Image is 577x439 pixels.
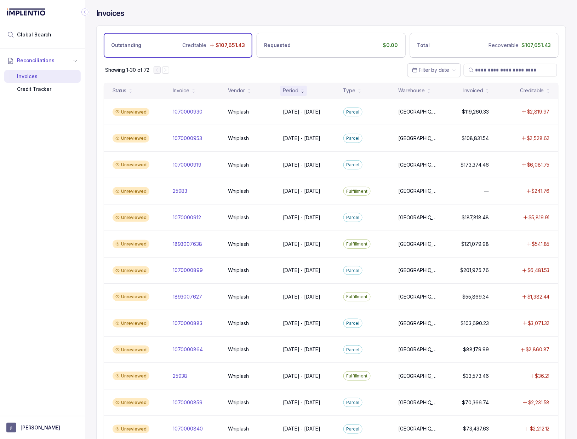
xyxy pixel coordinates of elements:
[173,241,202,248] p: 1893007638
[173,135,202,142] p: 1070000953
[347,293,368,300] p: Fulfillment
[105,67,149,74] div: Remaining page entries
[462,241,489,248] p: $121,079.98
[113,187,149,196] div: Unreviewed
[228,187,249,195] p: Whiplash
[173,187,187,195] p: 25983
[113,134,149,143] div: Unreviewed
[113,240,149,248] div: Unreviewed
[173,161,201,168] p: 1070000919
[228,267,249,274] p: Whiplash
[283,293,321,300] p: [DATE] - [DATE]
[113,108,149,116] div: Unreviewed
[162,67,169,74] button: Next Page
[228,372,249,380] p: Whiplash
[173,108,202,115] p: 1070000930
[113,319,149,328] div: Unreviewed
[228,214,249,221] p: Whiplash
[462,135,489,142] p: $108,831.54
[347,372,368,380] p: Fulfillment
[283,187,321,195] p: [DATE] - [DATE]
[173,320,202,327] p: 1070000883
[347,320,359,327] p: Parcel
[10,83,75,96] div: Credit Tracker
[113,213,149,222] div: Unreviewed
[6,423,79,433] button: User initials[PERSON_NAME]
[113,372,149,380] div: Unreviewed
[532,241,550,248] p: $541.85
[6,423,16,433] span: User initials
[398,87,425,94] div: Warehouse
[462,108,489,115] p: $119,260.33
[535,372,550,380] p: $36.21
[10,70,75,83] div: Invoices
[283,108,321,115] p: [DATE] - [DATE]
[343,87,355,94] div: Type
[283,267,321,274] p: [DATE] - [DATE]
[173,267,203,274] p: 1070000899
[529,214,550,221] p: $5,819.91
[528,320,550,327] p: $3,071.32
[526,346,550,353] p: $2,860.87
[81,8,89,16] div: Collapse Icon
[398,399,439,406] p: [GEOGRAPHIC_DATA]
[407,63,461,77] button: Date Range Picker
[228,87,245,94] div: Vendor
[283,135,321,142] p: [DATE] - [DATE]
[527,135,550,142] p: $2,528.62
[462,399,489,406] p: $70,366.74
[283,87,298,94] div: Period
[347,346,359,353] p: Parcel
[398,108,439,115] p: [GEOGRAPHIC_DATA]
[17,57,55,64] span: Reconciliations
[4,53,81,68] button: Reconciliations
[228,161,249,168] p: Whiplash
[173,214,201,221] p: 1070000912
[283,399,321,406] p: [DATE] - [DATE]
[347,399,359,406] p: Parcel
[484,187,489,195] p: —
[398,372,439,380] p: [GEOGRAPHIC_DATA]
[228,346,249,353] p: Whiplash
[173,372,187,380] p: 25938
[283,372,321,380] p: [DATE] - [DATE]
[228,135,249,142] p: Whiplash
[173,87,189,94] div: Invoice
[228,425,249,432] p: Whiplash
[228,320,249,327] p: Whiplash
[182,42,206,49] p: Creditable
[113,346,149,354] div: Unreviewed
[419,67,449,73] span: Filter by date
[113,425,149,433] div: Unreviewed
[398,161,439,168] p: [GEOGRAPHIC_DATA]
[398,267,439,274] p: [GEOGRAPHIC_DATA]
[347,135,359,142] p: Parcel
[463,346,489,353] p: $88,179.99
[412,67,449,74] search: Date Range Picker
[530,425,550,432] p: $2,212.12
[283,346,321,353] p: [DATE] - [DATE]
[347,214,359,221] p: Parcel
[96,8,125,18] h4: Invoices
[113,161,149,169] div: Unreviewed
[4,69,81,97] div: Reconciliations
[113,87,126,94] div: Status
[463,425,489,432] p: $73,437.63
[17,31,51,38] span: Global Search
[173,425,203,432] p: 1070000840
[522,42,551,49] p: $107,651.43
[527,267,550,274] p: $6,481.53
[520,87,544,94] div: Creditable
[347,426,359,433] p: Parcel
[216,42,245,49] p: $107,651.43
[527,108,550,115] p: $2,819.97
[283,161,321,168] p: [DATE] - [DATE]
[228,241,249,248] p: Whiplash
[113,293,149,301] div: Unreviewed
[264,42,291,49] p: Requested
[463,293,489,300] p: $55,869.34
[398,425,439,432] p: [GEOGRAPHIC_DATA]
[461,320,489,327] p: $103,690.23
[489,42,519,49] p: Recoverable
[283,214,321,221] p: [DATE] - [DATE]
